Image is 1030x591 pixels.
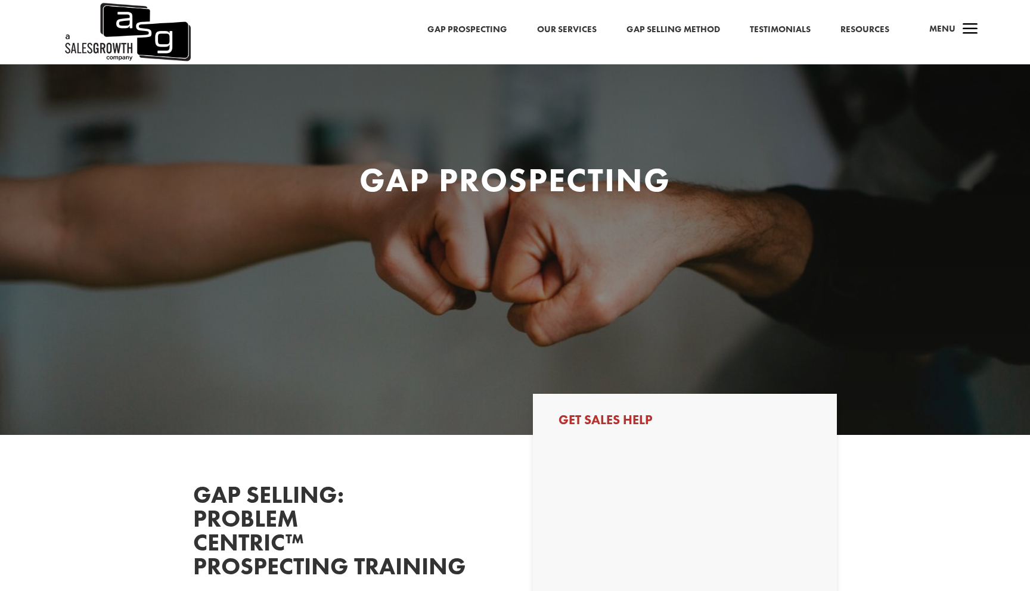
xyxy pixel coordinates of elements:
[626,22,720,38] a: Gap Selling Method
[537,22,597,38] a: Our Services
[347,163,684,203] h1: GAP PROSPECTING
[193,480,466,581] span: Gap Selling: Problem Centric™ Prospecting Training
[427,22,507,38] a: Gap Prospecting
[559,413,811,433] h3: Get Sales Help
[929,23,955,35] span: Menu
[750,22,811,38] a: Testimonials
[840,22,889,38] a: Resources
[958,18,982,42] span: a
